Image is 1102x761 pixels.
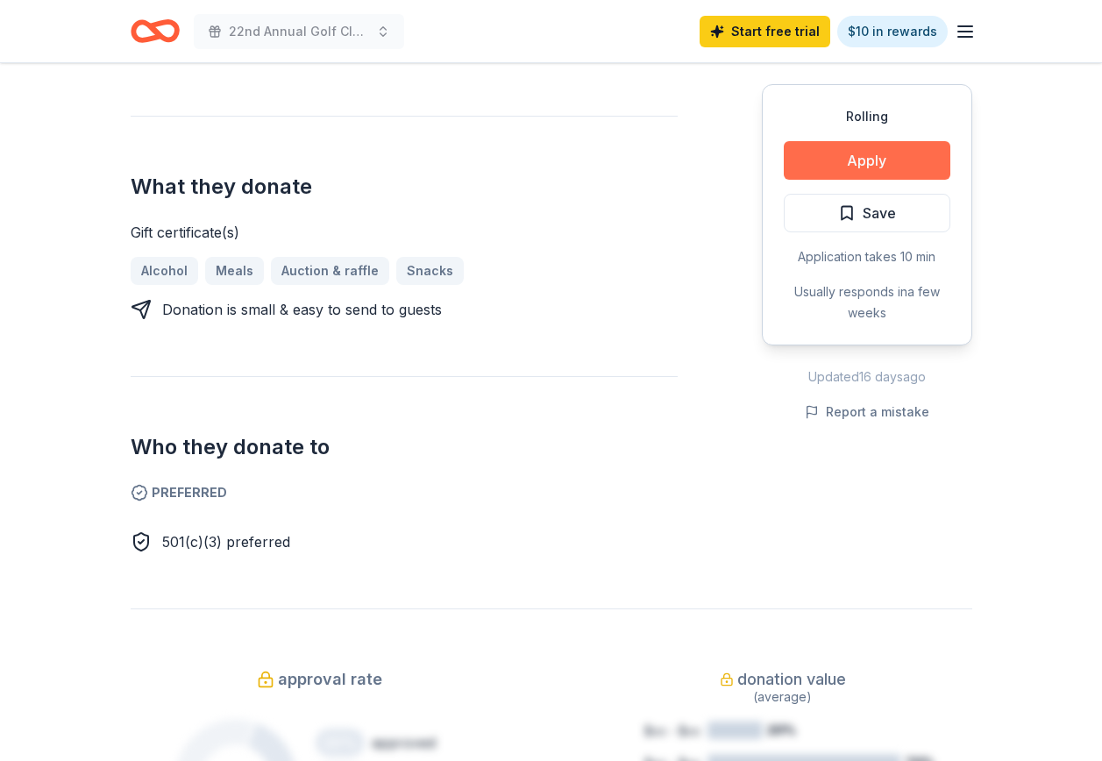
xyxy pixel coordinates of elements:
div: Application takes 10 min [784,246,950,267]
span: approval rate [278,665,382,693]
div: Gift certificate(s) [131,222,678,243]
div: 20 % [316,729,365,757]
h2: What they donate [131,173,678,201]
h2: Who they donate to [131,433,678,461]
button: Apply [784,141,950,180]
a: Alcohol [131,257,198,285]
a: $10 in rewards [837,16,948,47]
div: (average) [594,686,972,708]
span: donation value [737,665,846,693]
div: Rolling [784,106,950,127]
button: Save [784,194,950,232]
span: 501(c)(3) preferred [162,533,290,551]
span: Save [863,202,896,224]
a: Start free trial [700,16,830,47]
div: approved [372,732,436,753]
span: Preferred [131,482,678,503]
span: 22nd Annual Golf Classic [229,21,369,42]
a: Auction & raffle [271,257,389,285]
button: 22nd Annual Golf Classic [194,14,404,49]
a: Snacks [396,257,464,285]
div: Donation is small & easy to send to guests [162,299,442,320]
tspan: $xx - $xx [644,723,700,738]
a: Home [131,11,180,52]
tspan: 20% [767,722,796,737]
a: Meals [205,257,264,285]
div: Updated 16 days ago [762,366,972,388]
div: Usually responds in a few weeks [784,281,950,324]
button: Report a mistake [805,402,929,423]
